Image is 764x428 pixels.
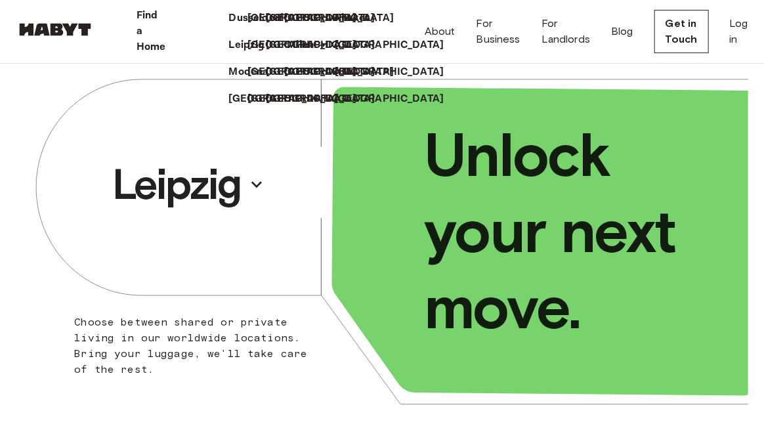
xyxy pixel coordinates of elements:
[477,16,520,47] a: For Business
[266,37,375,53] p: [GEOGRAPHIC_DATA]
[266,91,389,107] a: [GEOGRAPHIC_DATA]
[335,91,444,107] p: [GEOGRAPHIC_DATA]
[335,11,370,26] p: Phuket
[247,11,370,26] a: [GEOGRAPHIC_DATA]
[266,11,389,26] a: [GEOGRAPHIC_DATA]
[247,64,357,80] p: [GEOGRAPHIC_DATA]
[229,91,339,107] p: [GEOGRAPHIC_DATA]
[425,24,456,39] a: About
[287,37,314,53] p: Milan
[107,154,270,215] button: Leipzig
[654,10,709,53] a: Get in Touch
[266,37,389,53] a: [GEOGRAPHIC_DATA]
[335,37,457,53] a: [GEOGRAPHIC_DATA]
[247,91,370,107] a: [GEOGRAPHIC_DATA]
[730,16,748,47] a: Log in
[284,64,407,80] a: [GEOGRAPHIC_DATA]
[229,37,265,53] p: Leipzig
[266,64,375,80] p: [GEOGRAPHIC_DATA]
[229,64,269,80] p: Modena
[247,11,357,26] p: [GEOGRAPHIC_DATA]
[229,11,284,26] p: Dusseldorf
[335,37,444,53] p: [GEOGRAPHIC_DATA]
[287,37,327,53] a: Milan
[247,91,357,107] p: [GEOGRAPHIC_DATA]
[16,23,95,36] img: Habyt
[266,64,389,80] a: [GEOGRAPHIC_DATA]
[247,37,370,53] a: [GEOGRAPHIC_DATA]
[284,11,407,26] a: [GEOGRAPHIC_DATA]
[229,91,352,107] a: [GEOGRAPHIC_DATA]
[112,158,241,211] p: Leipzig
[137,8,166,55] p: Find a Home
[611,24,633,39] a: Blog
[424,117,727,345] p: Unlock your next move.
[335,64,457,80] a: [GEOGRAPHIC_DATA]
[284,64,394,80] p: [GEOGRAPHIC_DATA]
[335,11,383,26] a: Phuket
[541,16,590,47] a: For Landlords
[247,37,357,53] p: [GEOGRAPHIC_DATA]
[335,91,457,107] a: [GEOGRAPHIC_DATA]
[229,37,278,53] a: Leipzig
[229,64,282,80] a: Modena
[266,91,375,107] p: [GEOGRAPHIC_DATA]
[247,64,370,80] a: [GEOGRAPHIC_DATA]
[335,64,444,80] p: [GEOGRAPHIC_DATA]
[284,11,394,26] p: [GEOGRAPHIC_DATA]
[266,11,375,26] p: [GEOGRAPHIC_DATA]
[74,314,316,377] p: Choose between shared or private living in our worldwide locations. Bring your luggage, we'll tak...
[229,11,297,26] a: Dusseldorf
